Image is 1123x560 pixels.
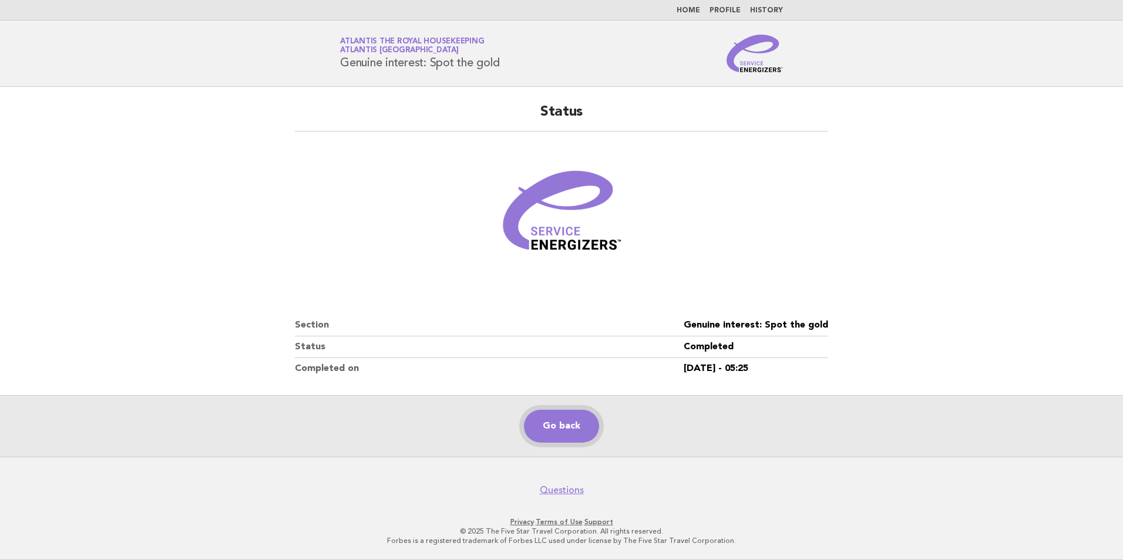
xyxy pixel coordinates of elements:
a: Home [677,7,700,14]
a: Go back [524,410,599,443]
p: © 2025 The Five Star Travel Corporation. All rights reserved. [202,527,921,536]
a: Privacy [510,518,534,526]
a: Questions [540,484,584,496]
h1: Genuine interest: Spot the gold [340,38,499,69]
img: Verified [491,146,632,286]
dt: Section [295,315,684,336]
p: · · [202,517,921,527]
dd: [DATE] - 05:25 [684,358,828,379]
img: Service Energizers [727,35,783,72]
dd: Genuine interest: Spot the gold [684,315,828,336]
dd: Completed [684,336,828,358]
a: Profile [710,7,741,14]
p: Forbes is a registered trademark of Forbes LLC used under license by The Five Star Travel Corpora... [202,536,921,545]
dt: Status [295,336,684,358]
a: Support [584,518,613,526]
dt: Completed on [295,358,684,379]
a: History [750,7,783,14]
a: Terms of Use [536,518,583,526]
a: Atlantis the Royal HousekeepingAtlantis [GEOGRAPHIC_DATA] [340,38,484,54]
h2: Status [295,103,828,131]
span: Atlantis [GEOGRAPHIC_DATA] [340,47,459,55]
